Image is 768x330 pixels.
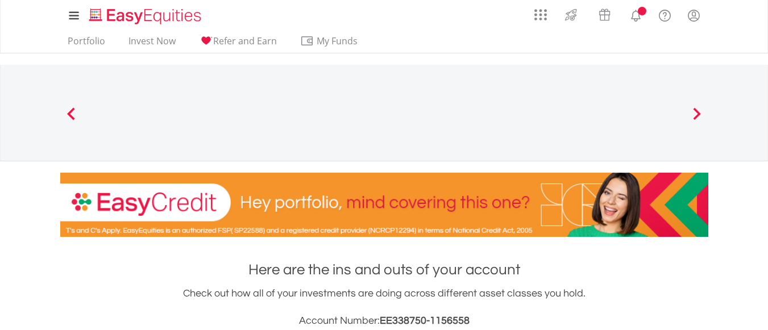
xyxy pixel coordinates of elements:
[380,315,470,326] span: EE338750-1156558
[588,3,621,24] a: Vouchers
[60,313,708,329] h3: Account Number:
[679,3,708,28] a: My Profile
[60,260,708,280] h1: Here are the ins and outs of your account
[87,7,206,26] img: EasyEquities_Logo.png
[534,9,547,21] img: grid-menu-icon.svg
[595,6,614,24] img: vouchers-v2.svg
[194,35,281,53] a: Refer and Earn
[213,35,277,47] span: Refer and Earn
[621,3,650,26] a: Notifications
[300,34,375,48] span: My Funds
[63,35,110,53] a: Portfolio
[124,35,180,53] a: Invest Now
[60,173,708,237] img: EasyCredit Promotion Banner
[562,6,580,24] img: thrive-v2.svg
[527,3,554,21] a: AppsGrid
[650,3,679,26] a: FAQ's and Support
[60,286,708,329] div: Check out how all of your investments are doing across different asset classes you hold.
[85,3,206,26] a: Home page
